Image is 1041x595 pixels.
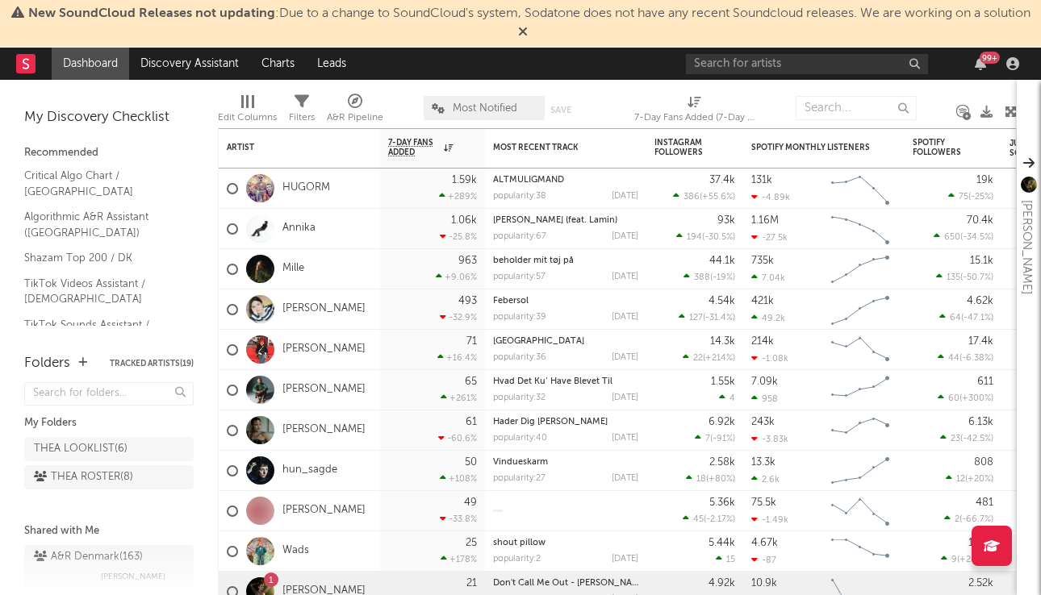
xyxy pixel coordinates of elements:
div: 50 [465,457,477,468]
div: ( ) [676,231,735,242]
span: +300 % [962,394,991,403]
input: Search for folders... [24,382,194,406]
div: 19k [976,175,993,185]
span: 135 [947,273,960,282]
div: -3.83k [751,434,788,444]
a: [PERSON_NAME] [282,383,366,397]
a: [GEOGRAPHIC_DATA] [493,337,584,346]
div: 70.4k [967,215,993,226]
span: -2.17 % [706,515,733,524]
a: Wads [282,544,309,558]
svg: Chart title [824,330,897,370]
a: TikTok Sounds Assistant / Nordics [24,316,178,349]
div: [DATE] [612,313,638,322]
div: [DATE] [612,434,638,443]
div: Hader Dig Stadig [493,418,638,426]
div: 1.55k [711,377,735,387]
div: -25.8 % [440,231,477,242]
div: Stolt (feat. Lamin) [493,216,638,225]
input: Search... [796,96,917,120]
div: 963 [458,256,477,266]
div: 7-Day Fans Added (7-Day Fans Added) [634,88,755,135]
a: [PERSON_NAME] [282,302,366,316]
span: 75 [959,193,968,202]
span: 7-Day Fans Added [388,138,440,157]
div: Vindueskarm [493,458,638,467]
div: [DATE] [612,273,638,281]
a: Shazam Top 200 / DK [24,249,178,267]
div: 2.6k [751,474,780,485]
div: popularity: 38 [493,192,546,201]
div: 44.1k [709,256,735,266]
div: Febersol [493,297,638,306]
button: Tracked Artists(19) [110,360,194,368]
div: -87 [751,555,776,565]
div: ( ) [938,352,993,363]
div: +178 % [441,554,477,564]
div: Edit Columns [218,88,277,135]
div: [DATE] [612,192,638,201]
div: 6.92k [709,417,735,427]
span: 44 [948,354,959,363]
span: : Due to a change to SoundCloud's system, Sodatone does not have any recent Soundcloud releases. ... [28,7,1031,20]
a: Critical Algo Chart / [GEOGRAPHIC_DATA] [24,167,178,200]
input: Search for artists [686,54,928,74]
svg: Chart title [824,410,897,451]
svg: Chart title [824,370,897,410]
span: -25 % [971,193,991,202]
a: [PERSON_NAME] (feat. Lamin) [493,216,617,225]
div: 7-Day Fans Added (7-Day Fans Added) [634,108,755,127]
div: 4.92k [709,578,735,589]
div: ( ) [684,272,735,282]
div: Recommended [24,144,194,163]
div: -33.8 % [440,514,477,524]
div: Edit Columns [218,108,277,127]
div: 5.36k [709,497,735,508]
div: [DATE] [612,353,638,362]
div: ( ) [683,514,735,524]
div: 243k [751,417,775,427]
div: ( ) [936,272,993,282]
a: ALTMULIGMAND [493,176,564,185]
span: 2 [955,515,959,524]
div: Instagram Followers [654,138,711,157]
div: ( ) [686,473,735,484]
svg: Chart title [824,169,897,209]
div: +108 % [440,473,477,484]
div: Spotify Followers [913,138,969,157]
div: Folders [24,354,70,373]
a: THEA ROSTER(8) [24,465,194,489]
div: 14.3k [710,336,735,347]
div: 15.1k [970,256,993,266]
span: 64 [950,314,961,322]
div: My Folders [24,414,194,433]
div: 93k [717,215,735,226]
div: 4.54k [709,296,735,306]
div: ( ) [938,393,993,403]
span: Dismiss [518,27,528,40]
a: THEA LOOKLIST(6) [24,437,194,461]
div: -32.9 % [440,312,477,322]
div: -1.08k [751,353,788,364]
div: 1.59k [452,175,477,185]
a: HUGORM [282,181,330,195]
span: Most Notified [453,103,517,114]
svg: Chart title [824,451,897,491]
div: A&R Pipeline [327,88,383,135]
span: +80 % [709,475,733,484]
span: +214 % [705,354,733,363]
a: Don't Call Me Out - [PERSON_NAME] Remix [493,579,675,588]
svg: Chart title [824,249,897,289]
div: 481 [976,497,993,508]
div: A&R Denmark ( 163 ) [34,547,143,567]
button: 99+ [975,57,986,70]
div: 131k [751,175,772,185]
div: 421k [751,296,774,306]
a: [PERSON_NAME] [282,343,366,356]
div: popularity: 2 [493,555,541,564]
div: -60.6 % [438,433,477,443]
div: 13.3k [751,457,776,468]
div: 99 + [980,52,1000,64]
a: Annika [282,222,316,235]
div: 1.03k [968,538,993,548]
